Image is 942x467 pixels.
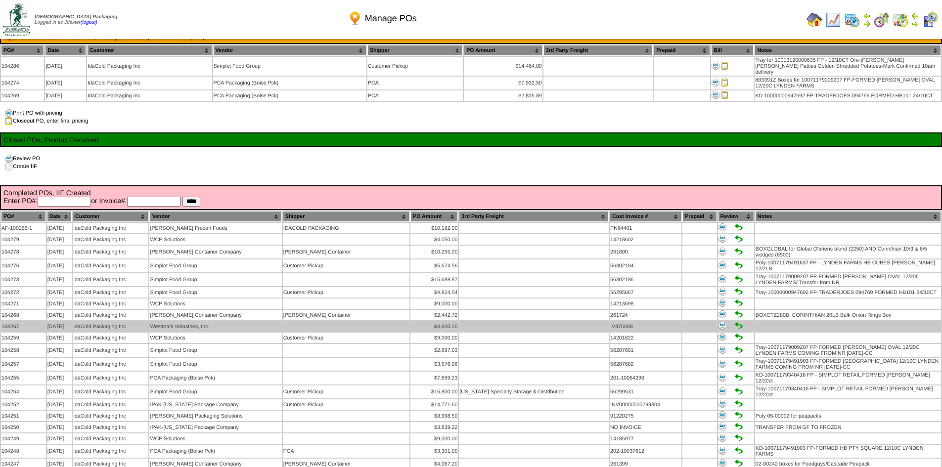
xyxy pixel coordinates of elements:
[73,333,148,343] td: IdaCold Packaging Inc
[610,321,681,332] td: IV476698
[464,45,542,56] th: PO Amount
[718,400,726,408] img: Print
[149,372,281,384] td: PCA Packaging (Boise Pck)
[411,335,457,341] div: $9,000.00
[610,310,681,320] td: 261724
[47,344,72,357] td: [DATE]
[1,57,44,76] td: 104286
[47,273,72,286] td: [DATE]
[735,447,743,455] img: Set to Handled
[283,310,409,320] td: [PERSON_NAME] Container
[73,234,148,245] td: IdaCold Packaging Inc
[149,344,281,357] td: Simplot Food Group
[718,322,726,330] img: Print
[844,12,860,28] img: calendarprod.gif
[73,246,148,258] td: IdaCold Packaging Inc
[1,445,46,458] td: 104248
[367,57,463,76] td: Customer Pickup
[755,287,941,297] td: Tray-10000000947692 FP-TRADERJOES 094769 FORMED HB101 24/10CT
[47,234,72,245] td: [DATE]
[735,333,743,341] img: Set to Handled
[755,411,941,421] td: Poly 05-00002 for peapacks
[149,287,281,297] td: Simplot Food Group
[73,433,148,444] td: IdaCold Packaging Inc
[1,372,46,384] td: 104255
[87,45,212,56] th: Customer
[721,62,729,70] img: Close PO
[755,246,941,258] td: BOXGLOBAL for Global O'briens blend (2250) AND Corinthian 10/3 & 6/5 wedges (6500)
[213,77,366,89] td: PCA Packaging (Boise Pck)
[283,211,409,222] th: Shipper
[610,445,681,458] td: 202-10037612
[755,310,941,320] td: BOXCTZ280B: CORINTHIAN 20LB Bulk Onion Rings Box
[149,422,281,432] td: IPAK-[US_STATE] Package Company
[411,347,457,353] div: $2,697.03
[735,387,743,395] img: Set to Handled
[755,57,941,76] td: Tray for 10013120000635 FP - 12/10CT Ore-[PERSON_NAME] [PERSON_NAME] Patties Golden Shredded Pota...
[1,333,46,343] td: 104259
[45,45,86,56] th: Date
[807,12,822,28] img: home.gif
[1,310,46,320] td: 104268
[283,246,409,258] td: [PERSON_NAME] Container
[47,399,72,410] td: [DATE]
[35,14,117,20] span: [DEMOGRAPHIC_DATA] Packaging
[283,287,409,297] td: Customer Pickup
[47,372,72,384] td: [DATE]
[411,249,457,255] div: $10,255.00
[718,434,726,442] img: Print
[47,310,72,320] td: [DATE]
[735,360,743,368] img: Set to Handled
[464,80,542,86] div: $7,932.50
[755,45,941,56] th: Notes
[610,358,681,371] td: 56287682
[1,77,44,89] td: 104274
[73,344,148,357] td: IdaCold Packaging Inc
[721,91,729,99] img: Close PO
[47,259,72,272] td: [DATE]
[47,223,72,233] td: [DATE]
[87,77,212,89] td: IdaCold Packaging Inc
[283,259,409,272] td: Customer Pickup
[610,287,681,297] td: 56295867
[1,385,46,398] td: 104254
[73,445,148,458] td: IdaCold Packaging Inc
[283,445,409,458] td: PCA
[755,372,941,384] td: KD-10071179340416 FP - SIMPLOT RETAIL FORMED [PERSON_NAME] 12/20ct
[47,298,72,309] td: [DATE]
[543,45,653,56] th: 3rd Party Freight
[411,389,457,395] div: $15,800.00
[3,3,30,36] img: zoroco-logo-small.webp
[610,372,681,384] td: 201-10064296
[73,287,148,297] td: IdaCold Packaging Inc
[718,411,726,419] img: Print
[3,135,939,144] td: Closed POs, Product Received
[718,346,726,354] img: Print
[73,211,148,222] th: Customer
[755,344,941,357] td: Tray-10071179009207 FP-FORMED [PERSON_NAME] OVAL 12/20C LYNDEN FARMS COMING FROM NR [DATE]-CC
[610,433,681,444] td: 14185977
[911,20,919,28] img: arrowright.gif
[73,259,148,272] td: IdaCold Packaging Inc
[721,79,729,86] img: Close PO
[718,275,726,283] img: Print
[73,372,148,384] td: IdaCold Packaging Inc
[213,90,366,101] td: PCA Packaging (Boise Pck)
[73,321,148,332] td: IdaCold Packaging Inc
[411,237,457,243] div: $4,050.00
[149,223,281,233] td: [PERSON_NAME] Frozen Foods
[149,246,281,258] td: [PERSON_NAME] Container Company
[1,273,46,286] td: 104273
[610,422,681,432] td: NO INVOICE
[712,91,719,99] img: Print
[755,273,941,286] td: Tray-10071179009207 FP-FORMED [PERSON_NAME] OVAL 12/20C LYNDEN FARMS/ Transfer from NR
[411,277,457,283] div: $15,689.87
[73,298,148,309] td: IdaCold Packaging Inc
[283,399,409,410] td: Customer Pickup
[149,358,281,371] td: Simplot Food Group
[411,413,457,419] div: $8,998.50
[459,211,609,222] th: 3rd Party Freight
[1,411,46,421] td: 104251
[610,399,681,410] td: INV00000000299304
[610,411,681,421] td: 91220275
